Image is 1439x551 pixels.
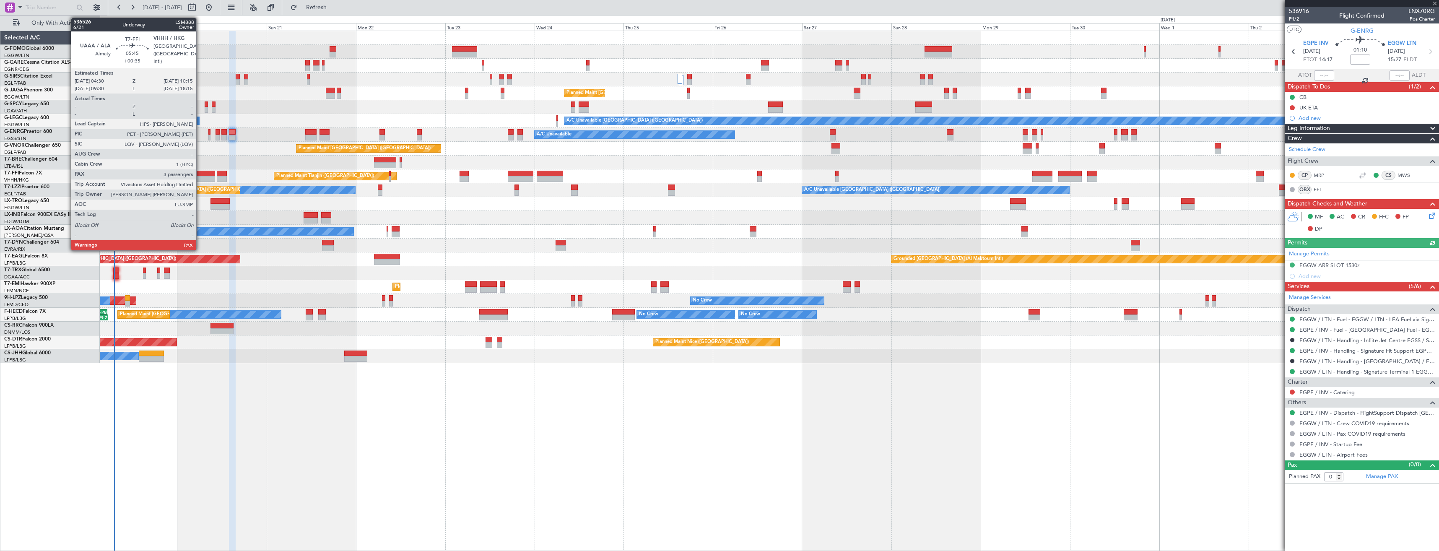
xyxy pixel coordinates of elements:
[299,142,431,155] div: Planned Maint [GEOGRAPHIC_DATA] ([GEOGRAPHIC_DATA])
[4,240,23,245] span: T7-DYN
[4,60,73,65] a: G-GARECessna Citation XLS+
[4,288,29,294] a: LFMN/NCE
[1299,420,1409,427] a: EGGW / LTN - Crew COVID19 requirements
[1314,172,1333,179] a: MRP
[4,295,48,300] a: 9H-LPZLegacy 500
[1388,56,1401,64] span: 15:27
[1289,294,1331,302] a: Manage Services
[623,23,713,31] div: Thu 25
[741,308,760,321] div: No Crew
[276,170,374,182] div: Planned Maint Tianjin ([GEOGRAPHIC_DATA])
[4,88,53,93] a: G-JAGAPhenom 300
[1351,26,1374,35] span: G-ENRG
[4,337,51,342] a: CS-DTRFalcon 2000
[4,149,26,156] a: EGLF/FAB
[1303,56,1317,64] span: ETOT
[1379,213,1389,221] span: FFC
[4,191,26,197] a: EGLF/FAB
[1412,71,1426,80] span: ALDT
[1288,199,1367,209] span: Dispatch Checks and Weather
[891,23,981,31] div: Sun 28
[1288,134,1302,143] span: Crew
[802,23,891,31] div: Sat 27
[1299,430,1405,437] a: EGGW / LTN - Pax COVID19 requirements
[1070,23,1159,31] div: Tue 30
[4,171,19,176] span: T7-FFI
[445,23,535,31] div: Tue 23
[1397,172,1416,179] a: MWS
[4,226,23,231] span: LX-AOA
[1353,46,1367,55] span: 01:10
[4,171,42,176] a: T7-FFIFalcon 7X
[1315,225,1322,234] span: DP
[1299,451,1368,458] a: EGGW / LTN - Airport Fees
[1288,398,1306,408] span: Others
[1299,114,1435,122] div: Add new
[1366,473,1398,481] a: Manage PAX
[1159,23,1249,31] div: Wed 1
[38,253,176,265] div: Unplanned Maint [GEOGRAPHIC_DATA] ([GEOGRAPHIC_DATA])
[4,74,52,79] a: G-SIRSCitation Excel
[4,337,22,342] span: CS-DTR
[4,101,49,107] a: G-SPCYLegacy 650
[4,351,51,356] a: CS-JHHGlobal 6000
[655,336,749,348] div: Planned Maint Nice ([GEOGRAPHIC_DATA])
[1303,47,1320,56] span: [DATE]
[1409,460,1421,469] span: (0/0)
[894,253,1003,265] div: Grounded [GEOGRAPHIC_DATA] (Al Maktoum Intl)
[1288,124,1330,133] span: Leg Information
[1299,358,1435,365] a: EGGW / LTN - Handling - [GEOGRAPHIC_DATA] / EGLF / FAB
[1299,337,1435,344] a: EGGW / LTN - Handling - Inflite Jet Centre EGSS / STN
[4,115,22,120] span: G-LEGC
[1409,82,1421,91] span: (1/2)
[90,114,125,127] div: A/C Unavailable
[1288,460,1297,470] span: Pax
[4,157,21,162] span: T7-BRE
[4,185,49,190] a: T7-LZZIPraetor 600
[537,128,571,141] div: A/C Unavailable
[4,309,46,314] a: F-HECDFalcon 7X
[4,74,20,79] span: G-SIRS
[639,308,658,321] div: No Crew
[1289,16,1309,23] span: P1/2
[4,260,26,266] a: LFPB/LBG
[4,343,26,349] a: LFPB/LBG
[4,163,23,169] a: LTBA/ISL
[286,1,337,14] button: Refresh
[4,246,25,252] a: EVRA/RIX
[1403,56,1417,64] span: ELDT
[1299,368,1435,375] a: EGGW / LTN - Handling - Signature Terminal 1 EGGW / LTN
[1298,185,1312,194] div: OBX
[299,5,334,10] span: Refresh
[4,94,29,100] a: EGGW/LTN
[4,46,54,51] a: G-FOMOGlobal 6000
[88,23,177,31] div: Fri 19
[4,60,23,65] span: G-GARE
[4,240,59,245] a: T7-DYNChallenger 604
[804,184,940,196] div: A/C Unavailable [GEOGRAPHIC_DATA] ([GEOGRAPHIC_DATA])
[4,88,23,93] span: G-JAGA
[1403,213,1409,221] span: FP
[395,281,475,293] div: Planned Maint [GEOGRAPHIC_DATA]
[566,114,703,127] div: A/C Unavailable [GEOGRAPHIC_DATA] ([GEOGRAPHIC_DATA])
[4,268,50,273] a: T7-TRXGlobal 6500
[1298,71,1312,80] span: ATOT
[1288,82,1330,92] span: Dispatch To-Dos
[1287,26,1301,33] button: UTC
[1408,7,1435,16] span: LNX70RG
[177,23,267,31] div: Sat 20
[4,198,22,203] span: LX-TRO
[4,143,25,148] span: G-VNOR
[981,23,1070,31] div: Mon 29
[1249,23,1338,31] div: Thu 2
[4,351,22,356] span: CS-JHH
[4,198,49,203] a: LX-TROLegacy 650
[4,129,52,134] a: G-ENRGPraetor 600
[143,4,182,11] span: [DATE] - [DATE]
[1161,17,1175,24] div: [DATE]
[4,309,23,314] span: F-HECD
[4,157,57,162] a: T7-BREChallenger 604
[22,20,88,26] span: Only With Activity
[1339,11,1384,20] div: Flight Confirmed
[4,254,48,259] a: T7-EAGLFalcon 8X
